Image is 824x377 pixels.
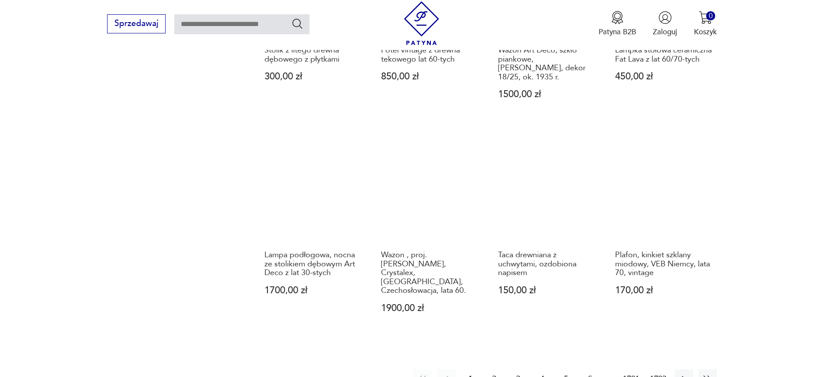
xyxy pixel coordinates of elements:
[694,27,717,37] p: Koszyk
[615,251,712,277] h3: Plafon, kinkiet szklany miodowy, VEB Niemcy, lata 70, vintage
[400,1,443,45] img: Patyna - sklep z meblami i dekoracjami vintage
[599,11,636,37] button: Patyna B2B
[107,21,166,28] a: Sprzedawaj
[107,14,166,33] button: Sprzedawaj
[699,11,712,24] img: Ikona koszyka
[615,46,712,64] h3: Lampka stołowa ceramiczna Fat Lava z lat 60/70-tych
[706,11,715,20] div: 0
[291,17,304,30] button: Szukaj
[498,286,595,295] p: 150,00 zł
[615,286,712,295] p: 170,00 zł
[599,11,636,37] a: Ikona medaluPatyna B2B
[599,27,636,37] p: Patyna B2B
[264,46,362,64] h3: Stolik z litego drewna dębowego z płytkami
[694,11,717,37] button: 0Koszyk
[381,304,478,313] p: 1900,00 zł
[377,136,483,333] a: Wazon , proj. Pavel Hlava, Crystalex, Nový Bor, Czechosłowacja, lata 60.Wazon , proj. [PERSON_NAM...
[611,11,624,24] img: Ikona medalu
[381,72,478,81] p: 850,00 zł
[615,72,712,81] p: 450,00 zł
[381,251,478,295] h3: Wazon , proj. [PERSON_NAME], Crystalex, [GEOGRAPHIC_DATA], Czechosłowacja, lata 60.
[498,46,595,82] h3: Wazon Art Deco, szkło piankowe, [PERSON_NAME], dekor 18/25, ok. 1935 r.
[260,136,366,333] a: Lampa podłogowa, nocna ze stolikiem dębowym Art Deco z lat 30-stychLampa podłogowa, nocna ze stol...
[264,251,362,277] h3: Lampa podłogowa, nocna ze stolikiem dębowym Art Deco z lat 30-stych
[498,90,595,99] p: 1500,00 zł
[610,136,717,333] a: Plafon, kinkiet szklany miodowy, VEB Niemcy, lata 70, vintagePlafon, kinkiet szklany miodowy, VEB...
[381,46,478,64] h3: Fotel vintage z drewna tekowego lat 60-tych
[658,11,672,24] img: Ikonka użytkownika
[493,136,600,333] a: Taca drewniana z uchwytami, ozdobiona napisemTaca drewniana z uchwytami, ozdobiona napisem150,00 zł
[264,72,362,81] p: 300,00 zł
[264,286,362,295] p: 1700,00 zł
[653,27,677,37] p: Zaloguj
[653,11,677,37] button: Zaloguj
[498,251,595,277] h3: Taca drewniana z uchwytami, ozdobiona napisem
